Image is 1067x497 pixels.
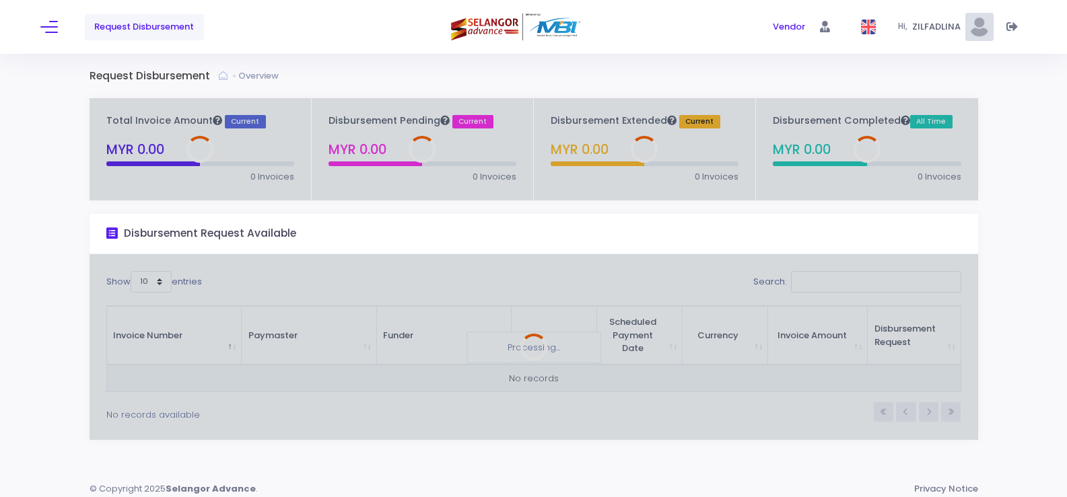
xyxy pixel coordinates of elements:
[238,69,282,83] a: Overview
[914,482,978,496] a: Privacy Notice
[773,20,805,34] span: Vendor
[85,14,204,40] a: Request Disbursement
[451,13,582,41] img: Logo
[124,227,296,240] h3: Disbursement Request Available
[965,13,994,41] img: Pic
[90,482,269,496] div: © Copyright 2025 .
[90,70,219,83] h3: Request Disbursement
[898,21,912,33] span: Hi,
[912,20,965,34] span: ZILFADLINA
[166,482,256,496] strong: Selangor Advance
[94,20,194,34] span: Request Disbursement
